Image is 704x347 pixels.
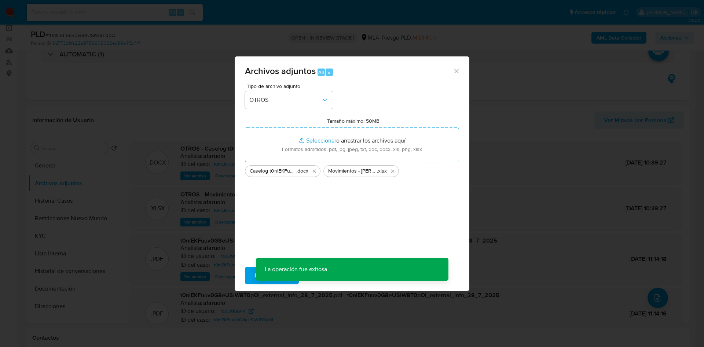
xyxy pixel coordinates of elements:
[245,162,459,177] ul: Archivos seleccionados
[328,167,377,175] span: Movimientos - [PERSON_NAME] [PERSON_NAME]
[249,96,321,104] span: OTROS
[328,69,330,76] span: a
[310,167,319,176] button: Eliminar Caselog t0nIEKFuuv0G8eUSiW8T0pOi_2025_07_18_00_35_04.docx
[377,167,387,175] span: .xlsx
[250,167,296,175] span: Caselog t0nIEKFuuv0G8eUSiW8T0pOi_2025_07_18_00_35_04
[311,267,335,284] span: Cancelar
[247,84,335,89] span: Tipo de archivo adjunto
[453,67,459,74] button: Cerrar
[318,69,324,76] span: Alt
[388,167,397,176] button: Eliminar Movimientos - Juan Manuel Enrique Grassi .xlsx
[245,64,316,77] span: Archivos adjuntos
[327,118,379,124] label: Tamaño máximo: 50MB
[296,167,308,175] span: .docx
[256,258,336,281] p: La operación fue exitosa
[245,91,333,109] button: OTROS
[254,267,289,284] span: Subir archivo
[245,267,299,284] button: Subir archivo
